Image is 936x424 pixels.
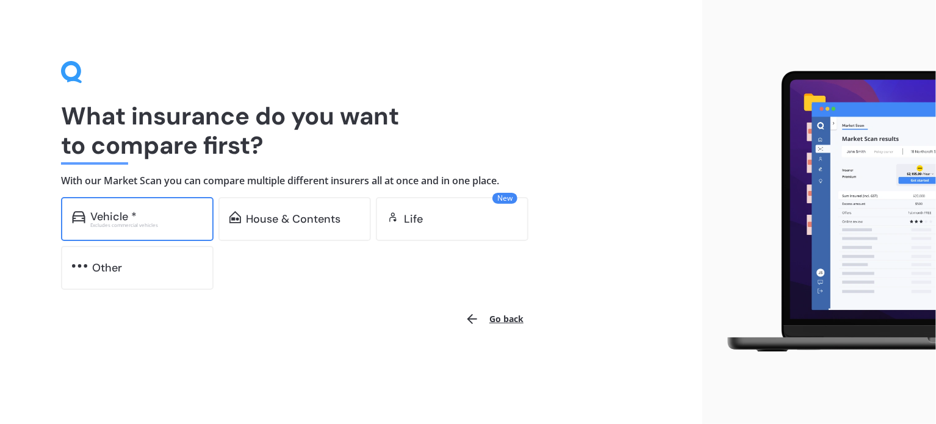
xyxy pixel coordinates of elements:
h1: What insurance do you want to compare first? [61,101,641,160]
div: Other [92,262,122,274]
img: other.81dba5aafe580aa69f38.svg [72,260,87,272]
div: Vehicle * [90,210,137,223]
div: Life [404,213,423,225]
img: life.f720d6a2d7cdcd3ad642.svg [387,211,399,223]
img: home-and-contents.b802091223b8502ef2dd.svg [229,211,241,223]
button: Go back [458,304,531,334]
div: House & Contents [246,213,340,225]
img: car.f15378c7a67c060ca3f3.svg [72,211,85,223]
span: New [492,193,517,204]
h4: With our Market Scan you can compare multiple different insurers all at once and in one place. [61,174,641,187]
div: Excludes commercial vehicles [90,223,203,228]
